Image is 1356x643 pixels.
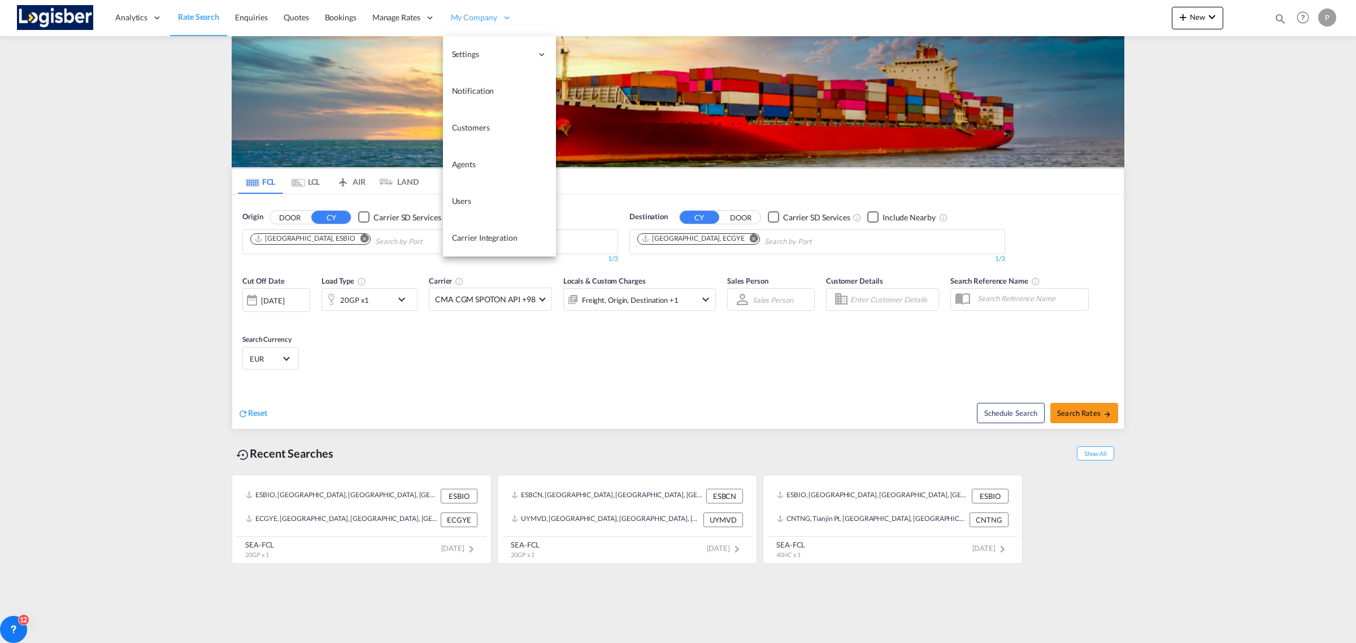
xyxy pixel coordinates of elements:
md-datepicker: Select [242,311,251,326]
md-select: Sales Person [751,292,794,308]
md-chips-wrap: Chips container. Use arrow keys to select chips. [636,230,876,251]
button: DOOR [721,211,760,224]
recent-search-card: ESBCN, [GEOGRAPHIC_DATA], [GEOGRAPHIC_DATA], [GEOGRAPHIC_DATA], [GEOGRAPHIC_DATA] ESBCNUYMVD, [GE... [497,475,757,564]
md-checkbox: Checkbox No Ink [358,211,441,223]
md-tab-item: FCL [238,169,283,194]
div: CNTNG, Tianjin Pt, China, Greater China & Far East Asia, Asia Pacific [777,512,967,527]
md-icon: icon-chevron-right [464,542,478,556]
md-icon: icon-plus 400-fg [1176,10,1190,24]
button: Remove [742,234,759,245]
div: ECGYE, Guayaquil, Ecuador, South America, Americas [246,512,438,527]
md-pagination-wrapper: Use the left and right arrow keys to navigate between tabs [238,169,419,194]
div: ESBIO, Bilbao, Spain, Southern Europe, Europe [246,489,438,503]
span: Reset [248,408,267,418]
button: icon-plus 400-fgNewicon-chevron-down [1172,7,1223,29]
a: Customers [443,110,556,146]
span: New [1176,12,1219,21]
span: Enquiries [235,12,268,22]
button: CY [680,211,719,224]
button: DOOR [270,211,310,224]
span: EUR [250,354,281,364]
div: SEA-FCL [511,540,540,550]
span: Carrier [429,276,464,285]
md-chips-wrap: Chips container. Use arrow keys to select chips. [249,230,487,251]
span: Search Currency [242,335,292,344]
img: LCL+%26+FCL+BACKGROUND.png [232,36,1124,167]
md-icon: icon-chevron-down [699,293,712,306]
span: Origin [242,211,263,223]
div: Settings [443,36,556,73]
input: Search Reference Name [972,290,1088,307]
div: ESBCN, Barcelona, Spain, Southern Europe, Europe [511,489,703,503]
span: Carrier Integration [452,233,518,242]
div: ESBIO [972,489,1009,503]
div: [DATE] [242,288,310,312]
div: P [1318,8,1336,27]
md-icon: The selected Trucker/Carrierwill be displayed in the rate results If the rates are from another f... [455,277,464,286]
span: Customers [452,123,490,132]
div: SEA-FCL [776,540,805,550]
input: Chips input. [375,233,483,251]
div: Guayaquil, ECGYE [641,234,745,244]
div: 1/3 [242,254,618,264]
span: Customer Details [826,276,883,285]
span: Bookings [325,12,357,22]
div: ECGYE [441,512,477,527]
md-icon: icon-chevron-right [996,542,1009,556]
md-checkbox: Checkbox No Ink [768,211,850,223]
span: Cut Off Date [242,276,285,285]
div: UYMVD [703,512,743,527]
div: SEA-FCL [245,540,274,550]
div: 1/3 [629,254,1005,264]
img: d7a75e507efd11eebffa5922d020a472.png [17,5,93,31]
div: CNTNG [970,512,1009,527]
a: Users [443,183,556,220]
span: Locals & Custom Charges [563,276,646,285]
md-icon: icon-chevron-right [730,542,744,556]
span: [DATE] [707,544,744,553]
input: Chips input. [764,233,872,251]
div: icon-refreshReset [238,407,267,420]
span: Rate Search [178,12,219,21]
md-icon: icon-chevron-down [395,293,414,306]
span: Sales Person [727,276,768,285]
button: CY [311,211,351,224]
div: UYMVD, Montevideo, Uruguay, South America, Americas [511,512,701,527]
span: Load Type [321,276,366,285]
span: 20GP x 1 [511,551,534,558]
div: 20GP x1icon-chevron-down [321,288,418,311]
a: Notification [443,73,556,110]
div: Press delete to remove this chip. [254,234,358,244]
div: Carrier SD Services [783,212,850,223]
span: Analytics [115,12,147,23]
span: 20GP x 1 [245,551,269,558]
a: Carrier Integration [443,220,556,257]
div: Freight Origin Destination Factory Stuffing [582,292,679,308]
div: Include Nearby [883,212,936,223]
span: [DATE] [972,544,1009,553]
span: Users [452,196,472,206]
md-icon: icon-chevron-down [1205,10,1219,24]
div: Press delete to remove this chip. [641,234,747,244]
button: Note: By default Schedule search will only considerorigin ports, destination ports and cut off da... [977,403,1045,423]
button: Remove [353,234,370,245]
div: Recent Searches [232,441,338,466]
span: Search Rates [1057,409,1111,418]
span: Quotes [284,12,308,22]
md-tab-item: LCL [283,169,328,194]
div: ESBIO [441,489,477,503]
md-icon: icon-information-outline [357,277,366,286]
md-icon: Unchecked: Ignores neighbouring ports when fetching rates.Checked : Includes neighbouring ports w... [939,213,948,222]
span: [DATE] [441,544,478,553]
a: Agents [443,146,556,183]
div: [DATE] [261,296,284,306]
md-tab-item: LAND [373,169,419,194]
span: Show All [1077,446,1114,460]
md-icon: Unchecked: Search for CY (Container Yard) services for all selected carriers.Checked : Search for... [853,213,862,222]
button: Search Ratesicon-arrow-right [1050,403,1118,423]
span: Settings [452,49,532,60]
span: Destination [629,211,668,223]
md-icon: icon-backup-restore [236,448,250,462]
md-icon: icon-airplane [336,175,350,184]
md-select: Select Currency: € EUREuro [249,350,293,367]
